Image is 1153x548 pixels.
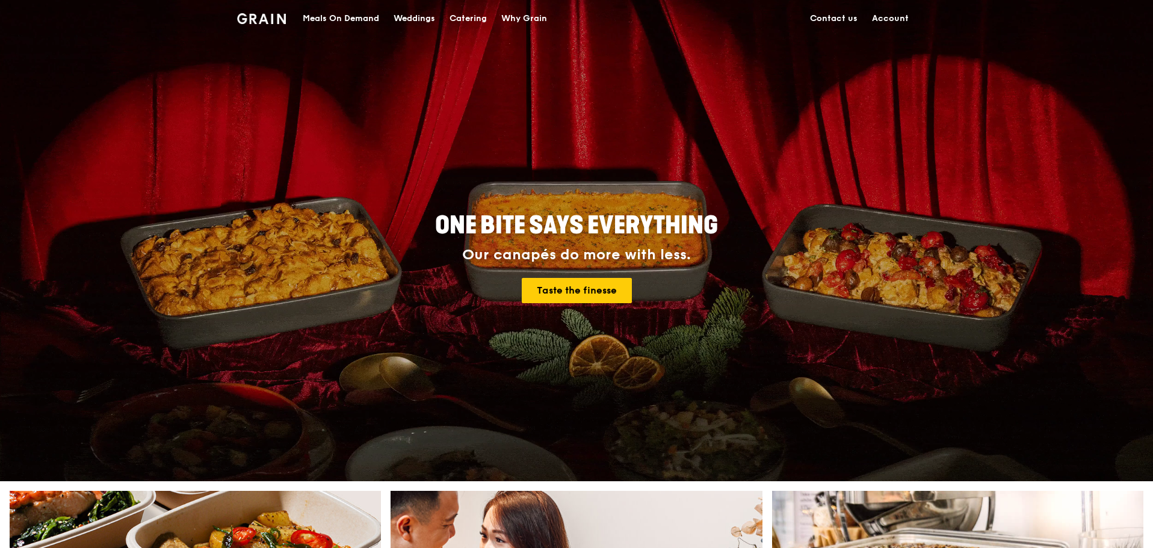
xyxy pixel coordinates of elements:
[394,1,435,37] div: Weddings
[435,211,718,240] span: ONE BITE SAYS EVERYTHING
[865,1,916,37] a: Account
[803,1,865,37] a: Contact us
[442,1,494,37] a: Catering
[303,1,379,37] div: Meals On Demand
[360,247,793,263] div: Our canapés do more with less.
[450,1,487,37] div: Catering
[386,1,442,37] a: Weddings
[501,1,547,37] div: Why Grain
[522,278,632,303] a: Taste the finesse
[237,13,286,24] img: Grain
[494,1,554,37] a: Why Grain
